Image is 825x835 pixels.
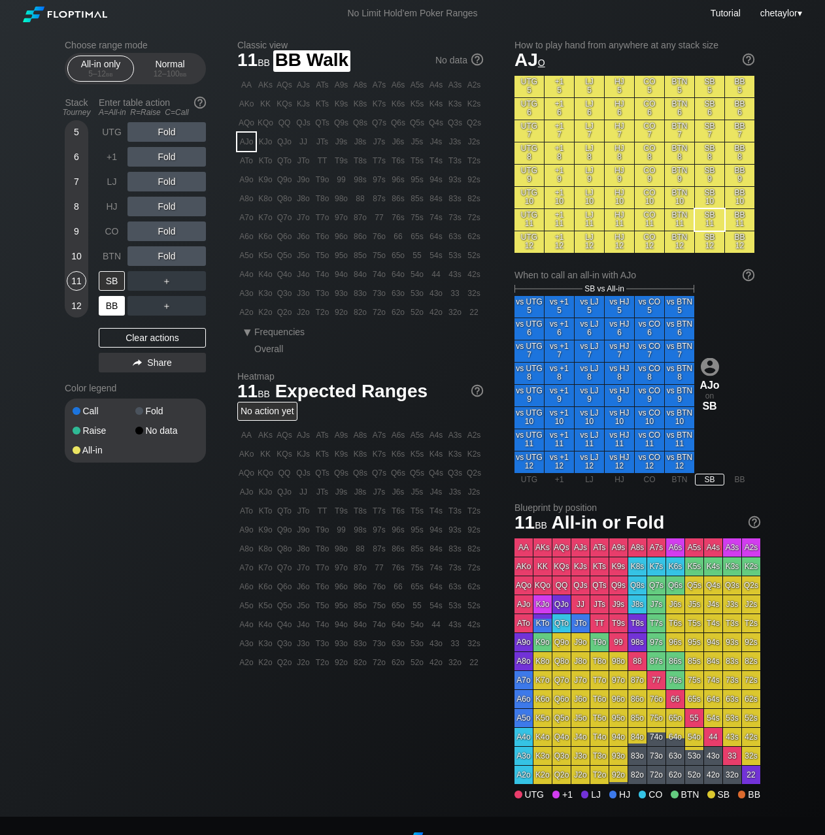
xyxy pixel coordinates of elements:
div: J6s [389,133,407,151]
div: T7o [313,208,331,227]
div: 95o [332,246,350,265]
div: 94s [427,171,445,189]
div: SB [99,271,125,291]
div: J2o [294,303,312,321]
div: Q6s [389,114,407,132]
div: 98s [351,171,369,189]
div: Q3s [446,114,464,132]
div: 82s [465,189,483,208]
div: Q4o [275,265,294,284]
div: CO 9 [635,165,664,186]
div: CO 12 [635,231,664,253]
div: 43s [446,265,464,284]
h2: Choose range mode [65,40,206,50]
div: ＋ [127,271,206,291]
div: 97o [332,208,350,227]
div: 87o [351,208,369,227]
div: UTG 12 [514,231,544,253]
img: help.32db89a4.svg [470,384,484,398]
div: SB 7 [695,120,724,142]
h2: How to play hand from anywhere at any stack size [514,40,754,50]
div: 95s [408,171,426,189]
span: bb [258,54,270,69]
h2: Classic view [237,40,483,50]
div: SB 8 [695,142,724,164]
div: BB 8 [725,142,754,164]
div: HJ 6 [605,98,634,120]
div: ▾ [757,6,803,20]
div: 52s [465,246,483,265]
div: T5o [313,246,331,265]
div: 86o [351,227,369,246]
span: o [538,54,545,69]
div: CO 10 [635,187,664,208]
div: 44 [427,265,445,284]
div: CO 8 [635,142,664,164]
div: BTN 6 [665,98,694,120]
div: 10 [67,246,86,266]
div: HJ 9 [605,165,634,186]
div: Q5o [275,246,294,265]
div: UTG 9 [514,165,544,186]
div: K2s [465,95,483,113]
div: KTo [256,152,275,170]
div: 53s [446,246,464,265]
div: Fold [127,246,206,266]
div: K4s [427,95,445,113]
div: T3o [313,284,331,303]
div: Fold [127,122,206,142]
div: 62o [389,303,407,321]
div: 74s [427,208,445,227]
div: HJ [99,197,125,216]
div: BTN 11 [665,209,694,231]
div: 7 [67,172,86,191]
div: QJo [275,133,294,151]
div: 88 [351,189,369,208]
div: T3s [446,152,464,170]
div: 96o [332,227,350,246]
div: vs BTN 5 [665,296,694,318]
div: QQ [275,114,294,132]
img: share.864f2f62.svg [133,359,142,367]
div: 77 [370,208,388,227]
div: 84s [427,189,445,208]
div: 12 – 100 [143,69,197,78]
div: KJs [294,95,312,113]
div: BTN 5 [665,76,694,97]
div: 11 [67,271,86,291]
div: UTG 8 [514,142,544,164]
div: J3s [446,133,464,151]
div: 6 [67,147,86,167]
div: A7s [370,76,388,94]
div: SB 6 [695,98,724,120]
div: Fold [127,172,206,191]
div: 63s [446,227,464,246]
div: Fold [127,221,206,241]
span: bb [180,69,187,78]
div: T9o [313,171,331,189]
div: A4s [427,76,445,94]
div: AKo [237,95,256,113]
div: JTs [313,133,331,151]
div: K9s [332,95,350,113]
div: A7o [237,208,256,227]
div: T2o [313,303,331,321]
div: +1 8 [545,142,574,164]
div: 5 – 12 [73,69,128,78]
div: Q5s [408,114,426,132]
div: K5s [408,95,426,113]
div: +1 5 [545,76,574,97]
div: AA [237,76,256,94]
div: Q7o [275,208,294,227]
div: +1 10 [545,187,574,208]
div: 9 [67,221,86,241]
div: A9o [237,171,256,189]
div: TT [313,152,331,170]
div: BB 6 [725,98,754,120]
div: UTG [99,122,125,142]
div: 99 [332,171,350,189]
div: T6s [389,152,407,170]
div: T7s [370,152,388,170]
div: 75s [408,208,426,227]
div: LJ [99,172,125,191]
